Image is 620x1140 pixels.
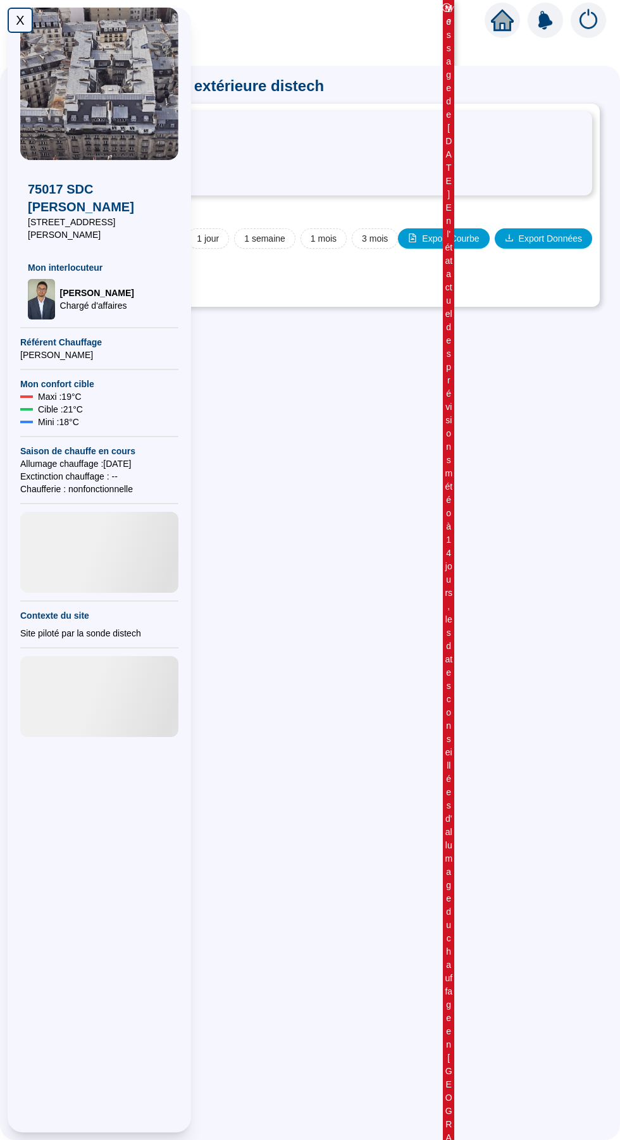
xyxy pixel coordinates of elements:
[398,228,489,249] button: Export Courbe
[445,2,452,201] div: Message de [DATE]
[20,336,178,349] span: Référent Chauffage
[301,228,347,249] button: 1 mois
[28,279,55,319] img: Chargé d'affaires
[20,378,178,390] span: Mon confort cible
[362,232,388,245] span: 3 mois
[20,445,178,457] span: Saison de chauffe en cours
[28,180,171,216] span: 75017 SDC [PERSON_NAME]
[234,228,295,249] button: 1 semaine
[20,470,178,483] span: Exctinction chauffage : --
[20,483,178,495] span: Chaufferie : non fonctionnelle
[495,228,592,249] button: Export Données
[20,457,178,470] span: Allumage chauffage : [DATE]
[571,3,606,38] img: alerts
[244,232,285,245] span: 1 semaine
[408,233,417,242] span: file-image
[505,233,514,242] span: download
[28,216,171,241] span: [STREET_ADDRESS][PERSON_NAME]
[528,3,563,38] img: alerts
[38,416,79,428] span: Mini : 18 °C
[197,232,219,245] span: 1 jour
[519,232,582,245] span: Export Données
[491,9,514,32] span: home
[187,228,229,249] button: 1 jour
[352,228,398,249] button: 3 mois
[38,390,82,403] span: Maxi : 19 °C
[38,403,83,416] span: Cible : 21 °C
[20,627,178,640] div: Site piloté par la sonde distech
[28,261,171,274] span: Mon interlocuteur
[311,232,337,245] span: 1 mois
[60,299,134,312] span: Chargé d'affaires
[422,232,479,245] span: Export Courbe
[20,609,178,622] span: Contexte du site
[446,4,453,27] i: 1 / 3
[60,287,134,299] span: [PERSON_NAME]
[20,349,178,361] span: [PERSON_NAME]
[20,76,600,96] span: Sonde BAEX1 - Sonde extérieure distech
